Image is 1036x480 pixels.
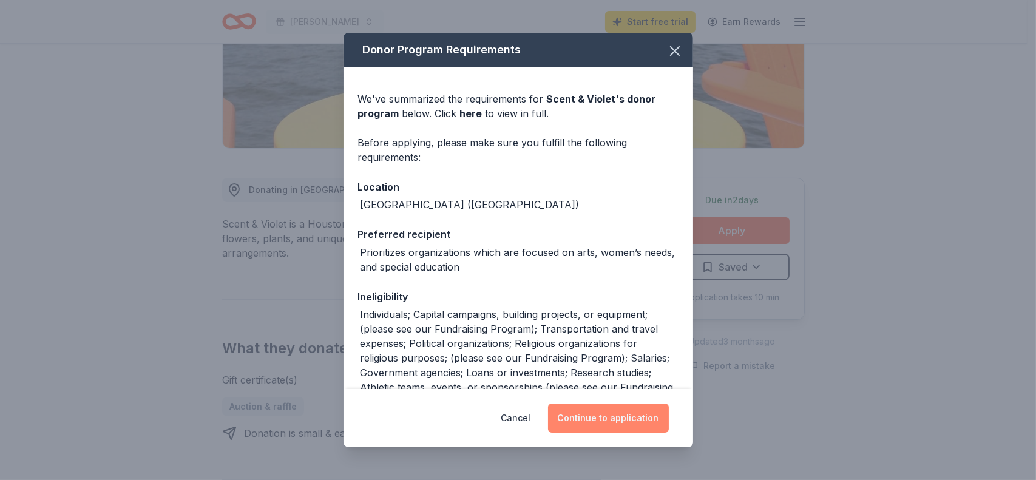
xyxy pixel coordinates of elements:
[344,33,693,67] div: Donor Program Requirements
[358,135,679,164] div: Before applying, please make sure you fulfill the following requirements:
[361,197,580,212] div: [GEOGRAPHIC_DATA] ([GEOGRAPHIC_DATA])
[358,92,679,121] div: We've summarized the requirements for below. Click to view in full.
[501,404,531,433] button: Cancel
[548,404,669,433] button: Continue to application
[358,179,679,195] div: Location
[358,226,679,242] div: Preferred recipient
[358,289,679,305] div: Ineligibility
[460,106,482,121] a: here
[361,245,679,274] div: Prioritizes organizations which are focused on arts, women’s needs, and special education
